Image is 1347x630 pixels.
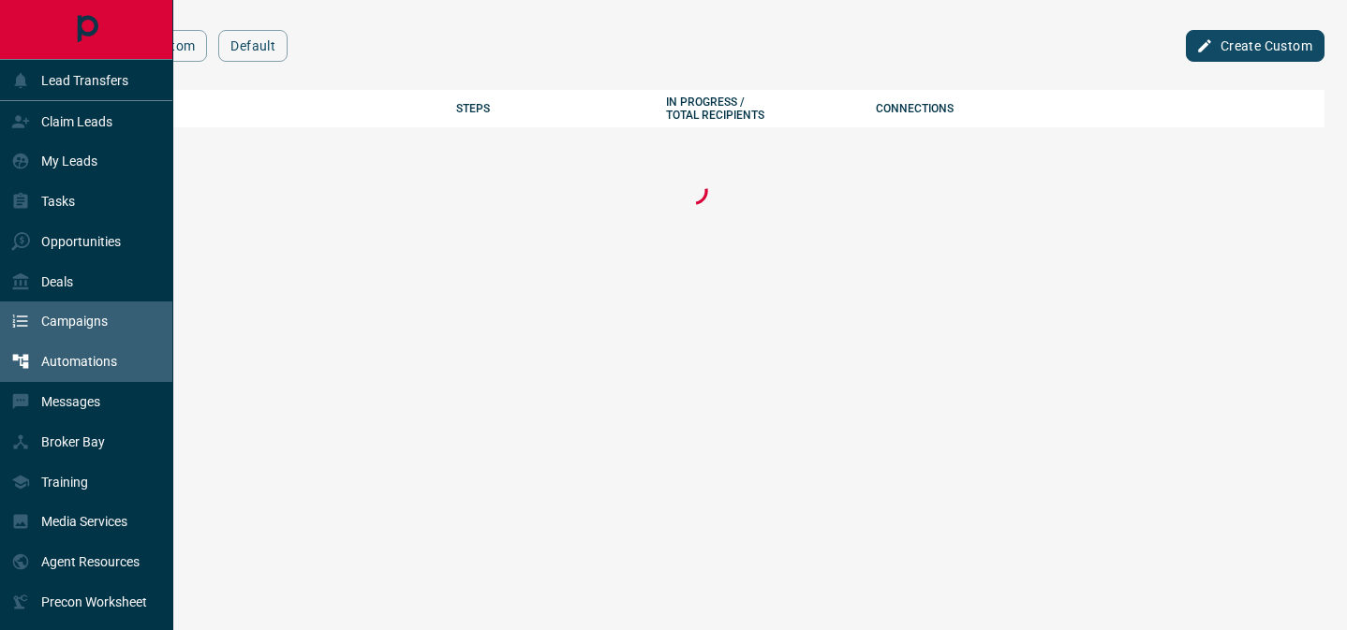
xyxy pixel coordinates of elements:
[675,172,713,212] div: Loading
[64,90,442,127] th: Campaign
[218,30,288,62] button: Default
[652,90,862,127] th: In Progress / Total Recipients
[442,90,652,127] th: Steps
[1073,90,1325,127] th: actions
[1186,30,1325,62] button: Create Custom
[862,90,1072,127] th: Connections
